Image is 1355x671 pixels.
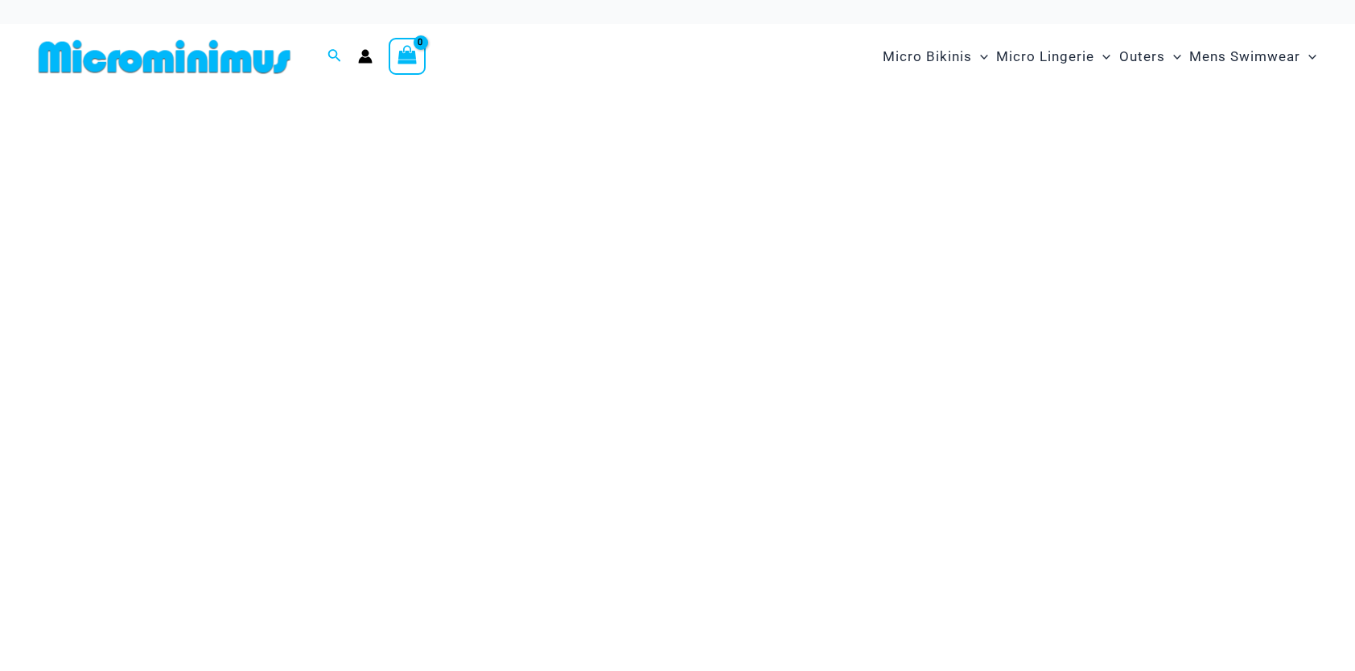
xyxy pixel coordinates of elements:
span: Menu Toggle [1094,36,1110,77]
a: Mens SwimwearMenu ToggleMenu Toggle [1185,32,1320,81]
img: MM SHOP LOGO FLAT [32,39,297,75]
a: OutersMenu ToggleMenu Toggle [1115,32,1185,81]
a: Micro BikinisMenu ToggleMenu Toggle [879,32,992,81]
a: Search icon link [327,47,342,67]
span: Menu Toggle [1165,36,1181,77]
a: Micro LingerieMenu ToggleMenu Toggle [992,32,1114,81]
a: View Shopping Cart, empty [389,38,426,75]
a: Account icon link [358,49,373,64]
span: Menu Toggle [972,36,988,77]
nav: Site Navigation [876,30,1323,84]
span: Micro Lingerie [996,36,1094,77]
span: Outers [1119,36,1165,77]
span: Mens Swimwear [1189,36,1300,77]
span: Menu Toggle [1300,36,1316,77]
span: Micro Bikinis [883,36,972,77]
